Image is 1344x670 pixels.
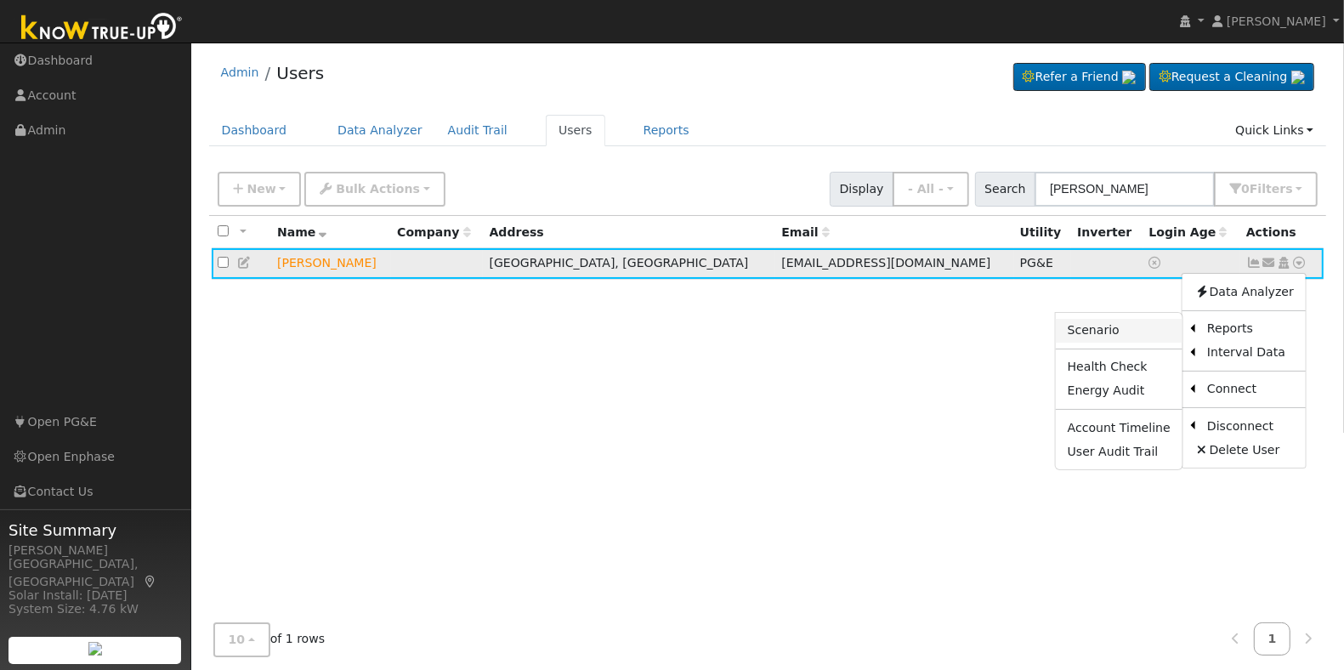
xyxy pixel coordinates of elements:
a: Show Graph [1246,256,1262,270]
div: System Size: 4.76 kW [9,600,182,618]
a: Interval Data [1195,341,1306,365]
span: Filter [1250,182,1293,196]
a: Reports [631,115,702,146]
input: Search [1035,172,1215,207]
a: Account Timeline Report [1056,416,1182,440]
a: Reports [1195,317,1306,341]
span: of 1 rows [213,622,326,657]
button: 10 [213,622,270,657]
div: Utility [1020,224,1065,241]
img: retrieve [1291,71,1305,84]
a: daviddrinnon@gmail.com [1262,254,1277,272]
span: Display [830,172,893,207]
button: - All - [893,172,969,207]
span: Search [975,172,1035,207]
span: New [247,182,275,196]
button: Bulk Actions [304,172,445,207]
a: Map [143,575,158,588]
a: Data Analyzer [1182,280,1306,304]
div: Address [490,224,770,241]
span: Days since last login [1149,225,1228,239]
a: User Audit Trail [1056,440,1182,463]
a: Dashboard [209,115,300,146]
a: 1 [1254,622,1291,656]
span: s [1285,182,1292,196]
img: retrieve [88,642,102,656]
span: Name [277,225,327,239]
a: Disconnect [1195,414,1306,438]
div: Actions [1246,224,1318,241]
td: [GEOGRAPHIC_DATA], [GEOGRAPHIC_DATA] [483,248,775,280]
a: Login As [1276,256,1291,270]
a: Refer a Friend [1013,63,1146,92]
div: [GEOGRAPHIC_DATA], [GEOGRAPHIC_DATA] [9,555,182,591]
a: Edit User [237,256,252,270]
a: Quick Links [1222,115,1326,146]
span: PG&E [1020,256,1053,270]
button: 0Filters [1214,172,1318,207]
span: Site Summary [9,519,182,542]
button: New [218,172,302,207]
a: Admin [221,65,259,79]
a: Audit Trail [435,115,520,146]
a: Connect [1195,378,1306,401]
span: Company name [397,225,470,239]
a: Delete User [1182,438,1306,462]
a: Request a Cleaning [1149,63,1314,92]
span: [EMAIL_ADDRESS][DOMAIN_NAME] [781,256,990,270]
td: Lead [271,248,391,280]
a: Scenario Report [1056,319,1182,343]
img: retrieve [1122,71,1136,84]
a: Energy Audit Report [1056,379,1182,403]
a: Users [546,115,605,146]
img: Know True-Up [13,9,191,48]
a: No login access [1149,256,1165,270]
div: Solar Install: [DATE] [9,587,182,605]
a: Data Analyzer [325,115,435,146]
a: Health Check Report [1056,355,1182,379]
span: Bulk Actions [336,182,420,196]
div: [PERSON_NAME] [9,542,182,559]
span: Email [781,225,829,239]
span: [PERSON_NAME] [1227,14,1326,28]
a: Users [276,63,324,83]
div: Inverter [1077,224,1137,241]
span: 10 [229,633,246,646]
a: Other actions [1292,254,1307,272]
